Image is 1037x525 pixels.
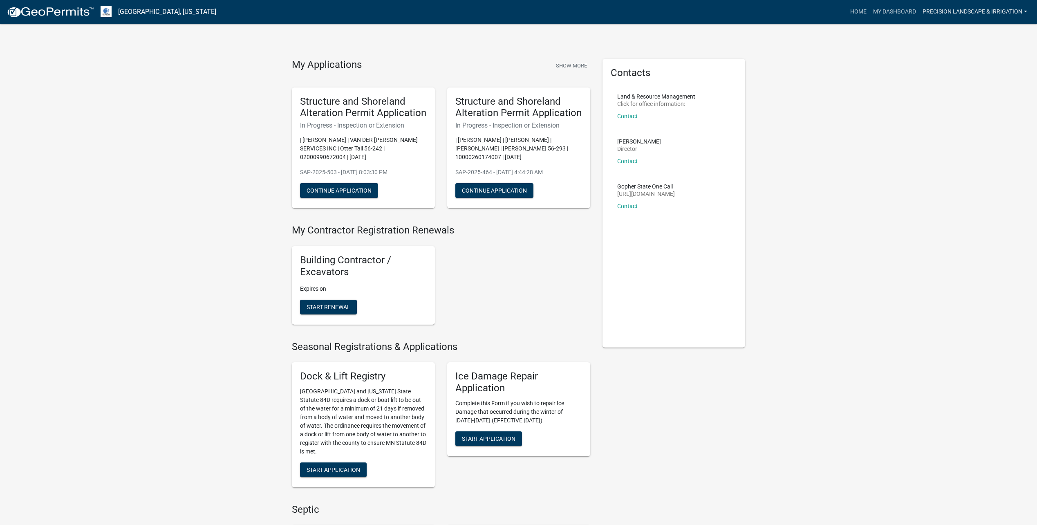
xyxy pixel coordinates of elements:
[101,6,112,17] img: Otter Tail County, Minnesota
[455,431,522,446] button: Start Application
[292,59,362,71] h4: My Applications
[300,370,427,382] h5: Dock & Lift Registry
[292,341,590,353] h4: Seasonal Registrations & Applications
[118,5,216,19] a: [GEOGRAPHIC_DATA], [US_STATE]
[455,121,582,129] h6: In Progress - Inspection or Extension
[617,203,638,209] a: Contact
[617,94,695,99] p: Land & Resource Management
[455,96,582,119] h5: Structure and Shoreland Alteration Permit Application
[617,146,661,152] p: Director
[611,67,737,79] h5: Contacts
[307,467,360,473] span: Start Application
[617,113,638,119] a: Contact
[617,101,695,107] p: Click for office information:
[292,224,590,331] wm-registration-list-section: My Contractor Registration Renewals
[617,139,661,144] p: [PERSON_NAME]
[300,136,427,162] p: | [PERSON_NAME] | VAN DER [PERSON_NAME] SERVICES INC | Otter Tail 56-242 | 02000990672004 | [DATE]
[300,121,427,129] h6: In Progress - Inspection or Extension
[300,462,367,477] button: Start Application
[847,4,870,20] a: Home
[300,168,427,177] p: SAP-2025-503 - [DATE] 8:03:30 PM
[462,435,515,442] span: Start Application
[300,300,357,314] button: Start Renewal
[455,183,533,198] button: Continue Application
[300,254,427,278] h5: Building Contractor / Excavators
[553,59,590,72] button: Show More
[919,4,1030,20] a: Precision Landscape & Irrigation
[292,224,590,236] h4: My Contractor Registration Renewals
[617,158,638,164] a: Contact
[455,136,582,162] p: | [PERSON_NAME] | [PERSON_NAME] | [PERSON_NAME] | [PERSON_NAME] 56-293 | 10000260174007 | [DATE]
[455,399,582,425] p: Complete this Form if you wish to repair Ice Damage that occurred during the winter of [DATE]-[DA...
[300,183,378,198] button: Continue Application
[300,96,427,119] h5: Structure and Shoreland Alteration Permit Application
[300,387,427,456] p: [GEOGRAPHIC_DATA] and [US_STATE] State Statute 84D requires a dock or boat lift to be out of the ...
[455,168,582,177] p: SAP-2025-464 - [DATE] 4:44:28 AM
[292,504,590,516] h4: Septic
[455,370,582,394] h5: Ice Damage Repair Application
[617,184,675,189] p: Gopher State One Call
[870,4,919,20] a: My Dashboard
[307,303,350,310] span: Start Renewal
[617,191,675,197] p: [URL][DOMAIN_NAME]
[300,285,427,293] p: Expires on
